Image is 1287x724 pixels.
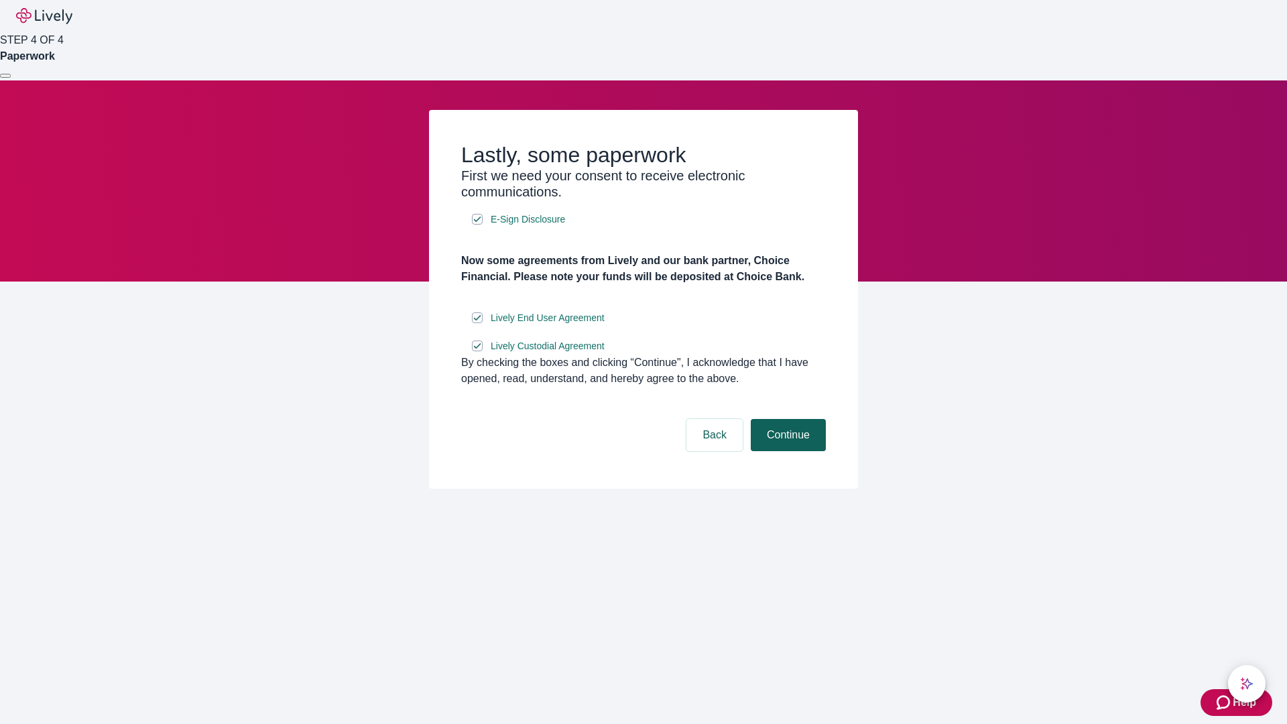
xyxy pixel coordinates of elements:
[461,253,826,285] h4: Now some agreements from Lively and our bank partner, Choice Financial. Please note your funds wi...
[461,355,826,387] div: By checking the boxes and clicking “Continue", I acknowledge that I have opened, read, understand...
[1201,689,1272,716] button: Zendesk support iconHelp
[461,142,826,168] h2: Lastly, some paperwork
[16,8,72,24] img: Lively
[488,338,607,355] a: e-sign disclosure document
[1217,695,1233,711] svg: Zendesk support icon
[1228,665,1266,703] button: chat
[751,419,826,451] button: Continue
[488,211,568,228] a: e-sign disclosure document
[686,419,743,451] button: Back
[491,311,605,325] span: Lively End User Agreement
[488,310,607,326] a: e-sign disclosure document
[1240,677,1253,690] svg: Lively AI Assistant
[1233,695,1256,711] span: Help
[491,213,565,227] span: E-Sign Disclosure
[491,339,605,353] span: Lively Custodial Agreement
[461,168,826,200] h3: First we need your consent to receive electronic communications.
